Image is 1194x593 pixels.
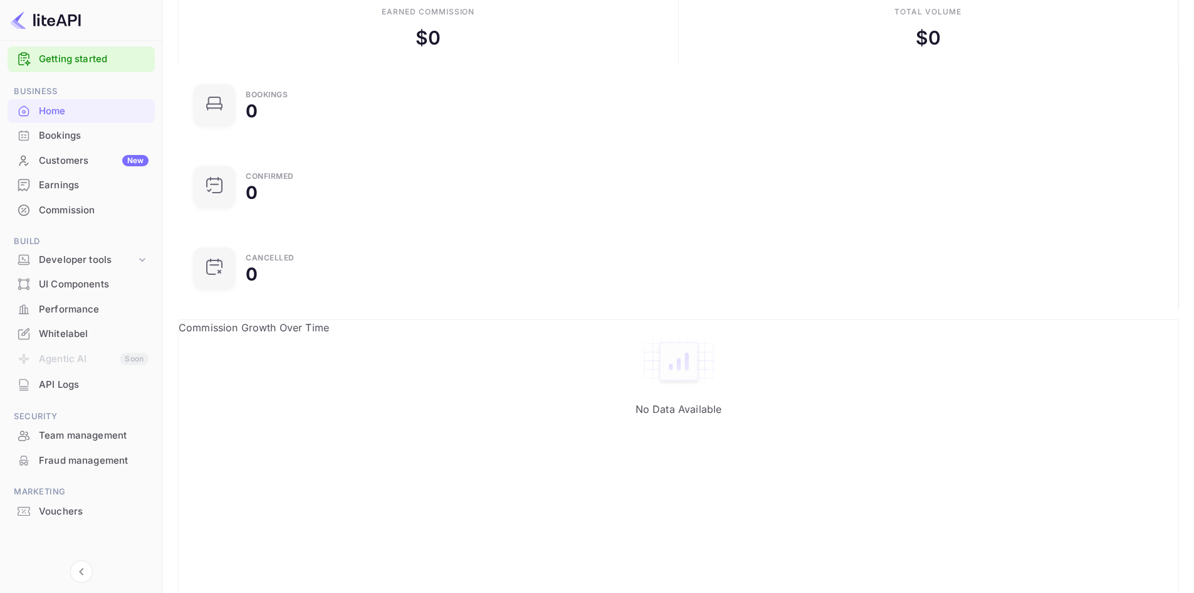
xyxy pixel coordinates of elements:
[39,277,149,292] div: UI Components
[8,173,155,196] a: Earnings
[70,560,93,583] button: Collapse navigation
[8,297,155,321] a: Performance
[10,10,81,30] img: LiteAPI logo
[8,99,155,124] div: Home
[8,500,155,523] a: Vouchers
[8,198,155,222] a: Commission
[179,402,1178,417] p: No Data Available
[246,173,294,180] div: Confirmed
[39,203,149,218] div: Commission
[916,24,941,52] div: $ 0
[8,249,155,271] div: Developer tools
[39,154,149,168] div: Customers
[39,378,149,392] div: API Logs
[8,424,155,448] div: Team management
[8,85,155,99] span: Business
[39,429,149,443] div: Team management
[39,302,149,317] div: Performance
[641,335,716,388] img: empty-state-table2.svg
[8,410,155,424] span: Security
[8,124,155,148] div: Bookings
[122,155,149,166] div: New
[246,91,288,99] div: Bookings
[8,322,155,345] a: Whitelabel
[8,297,155,322] div: Performance
[8,449,155,472] a: Fraud management
[8,235,155,248] span: Build
[39,104,149,119] div: Home
[179,321,329,334] span: Commission Growth Over Time
[8,173,155,198] div: Earnings
[246,184,258,201] div: 0
[382,6,474,18] div: Earned commission
[8,198,155,223] div: Commission
[8,424,155,447] a: Team management
[8,149,155,173] div: CustomersNew
[8,322,155,346] div: Whitelabel
[39,129,149,143] div: Bookings
[8,99,155,122] a: Home
[246,102,258,120] div: 0
[39,327,149,341] div: Whitelabel
[39,253,136,267] div: Developer tools
[8,373,155,397] div: API Logs
[39,505,149,519] div: Vouchers
[39,178,149,193] div: Earnings
[8,272,155,297] div: UI Components
[8,124,155,147] a: Bookings
[8,272,155,296] a: UI Components
[246,265,258,283] div: 0
[894,6,961,18] div: Total volume
[8,500,155,524] div: Vouchers
[8,149,155,172] a: CustomersNew
[8,485,155,499] span: Marketing
[39,454,149,468] div: Fraud management
[8,449,155,473] div: Fraud management
[39,52,149,67] a: Getting started
[416,24,441,52] div: $ 0
[246,254,295,262] div: CANCELLED
[8,373,155,396] a: API Logs
[8,46,155,72] div: Getting started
